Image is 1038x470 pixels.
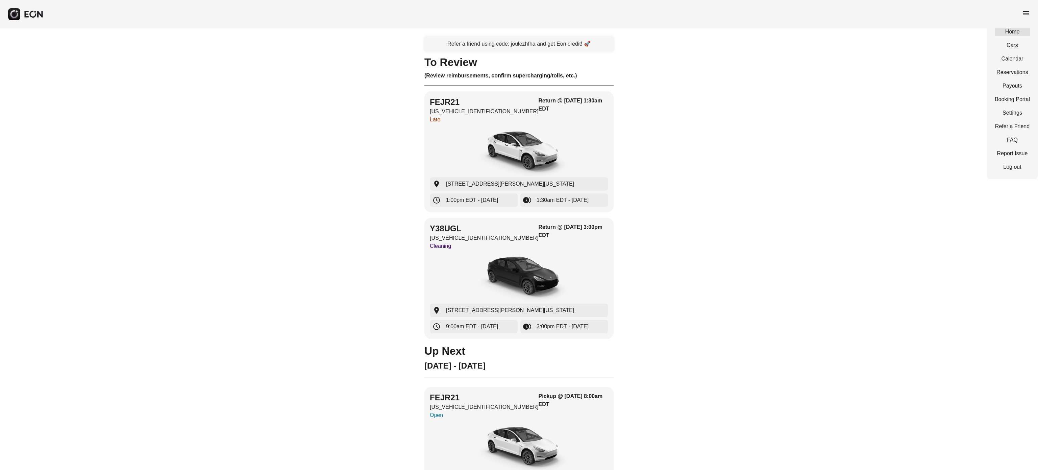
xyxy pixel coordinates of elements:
[424,72,614,80] h3: (Review reimbursements, confirm supercharging/tolls, etc.)
[539,223,608,239] h3: Return @ [DATE] 3:00pm EDT
[446,180,574,188] span: [STREET_ADDRESS][PERSON_NAME][US_STATE]
[995,122,1030,131] a: Refer a Friend
[1022,9,1030,17] span: menu
[995,149,1030,158] a: Report Issue
[430,242,539,250] p: Cleaning
[995,55,1030,63] a: Calendar
[995,136,1030,144] a: FAQ
[446,306,574,314] span: [STREET_ADDRESS][PERSON_NAME][US_STATE]
[430,403,539,411] p: [US_VEHICLE_IDENTIFICATION_NUMBER]
[446,196,498,204] span: 1:00pm EDT - [DATE]
[995,95,1030,103] a: Booking Portal
[468,126,570,177] img: car
[995,68,1030,76] a: Reservations
[424,91,614,212] button: FEJR21[US_VEHICLE_IDENTIFICATION_NUMBER]LateReturn @ [DATE] 1:30am EDTcar[STREET_ADDRESS][PERSON_...
[430,97,539,108] h2: FEJR21
[432,196,441,204] span: schedule
[432,180,441,188] span: location_on
[430,108,539,116] p: [US_VEHICLE_IDENTIFICATION_NUMBER]
[432,323,441,331] span: schedule
[430,392,539,403] h2: FEJR21
[539,392,608,408] h3: Pickup @ [DATE] 8:00am EDT
[468,253,570,304] img: car
[537,196,589,204] span: 1:30am EDT - [DATE]
[523,323,531,331] span: browse_gallery
[424,37,614,51] a: Refer a friend using code: joulezhfha and get Eon credit! 🚀
[446,323,498,331] span: 9:00am EDT - [DATE]
[995,41,1030,49] a: Cars
[995,82,1030,90] a: Payouts
[539,97,608,113] h3: Return @ [DATE] 1:30am EDT
[523,196,531,204] span: browse_gallery
[424,360,614,371] h2: [DATE] - [DATE]
[432,306,441,314] span: location_on
[424,347,614,355] h1: Up Next
[424,58,614,66] h1: To Review
[995,109,1030,117] a: Settings
[430,234,539,242] p: [US_VEHICLE_IDENTIFICATION_NUMBER]
[537,323,589,331] span: 3:00pm EDT - [DATE]
[430,116,539,124] p: Late
[424,218,614,339] button: Y38UGL[US_VEHICLE_IDENTIFICATION_NUMBER]CleaningReturn @ [DATE] 3:00pm EDTcar[STREET_ADDRESS][PER...
[430,411,539,419] p: Open
[430,223,539,234] h2: Y38UGL
[995,28,1030,36] a: Home
[995,163,1030,171] a: Log out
